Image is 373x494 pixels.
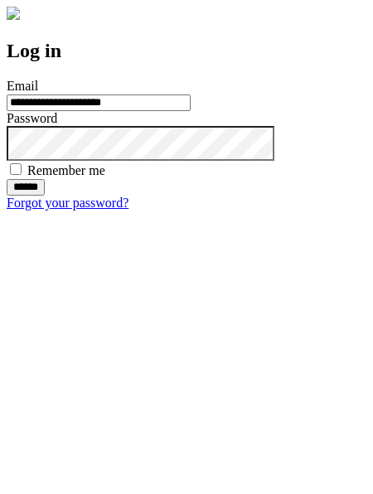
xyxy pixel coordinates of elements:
[7,196,128,210] a: Forgot your password?
[27,163,105,177] label: Remember me
[7,40,366,62] h2: Log in
[7,7,20,20] img: logo-4e3dc11c47720685a147b03b5a06dd966a58ff35d612b21f08c02c0306f2b779.png
[7,79,38,93] label: Email
[7,111,57,125] label: Password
